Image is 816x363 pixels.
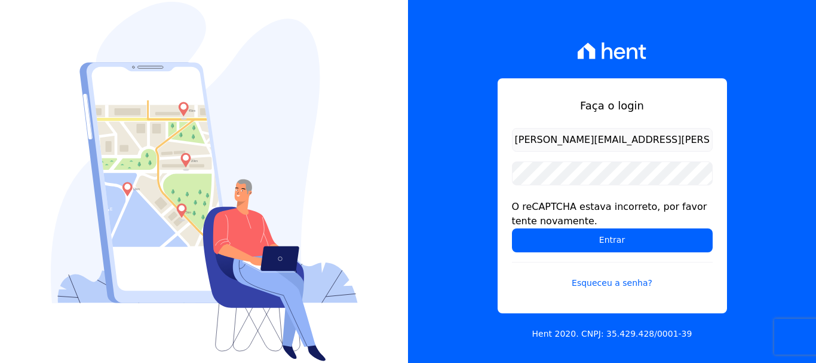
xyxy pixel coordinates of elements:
[51,2,358,361] img: Login
[512,200,713,228] div: O reCAPTCHA estava incorreto, por favor tente novamente.
[512,97,713,114] h1: Faça o login
[532,328,692,340] p: Hent 2020. CNPJ: 35.429.428/0001-39
[512,228,713,252] input: Entrar
[512,262,713,289] a: Esqueceu a senha?
[512,128,713,152] input: Email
